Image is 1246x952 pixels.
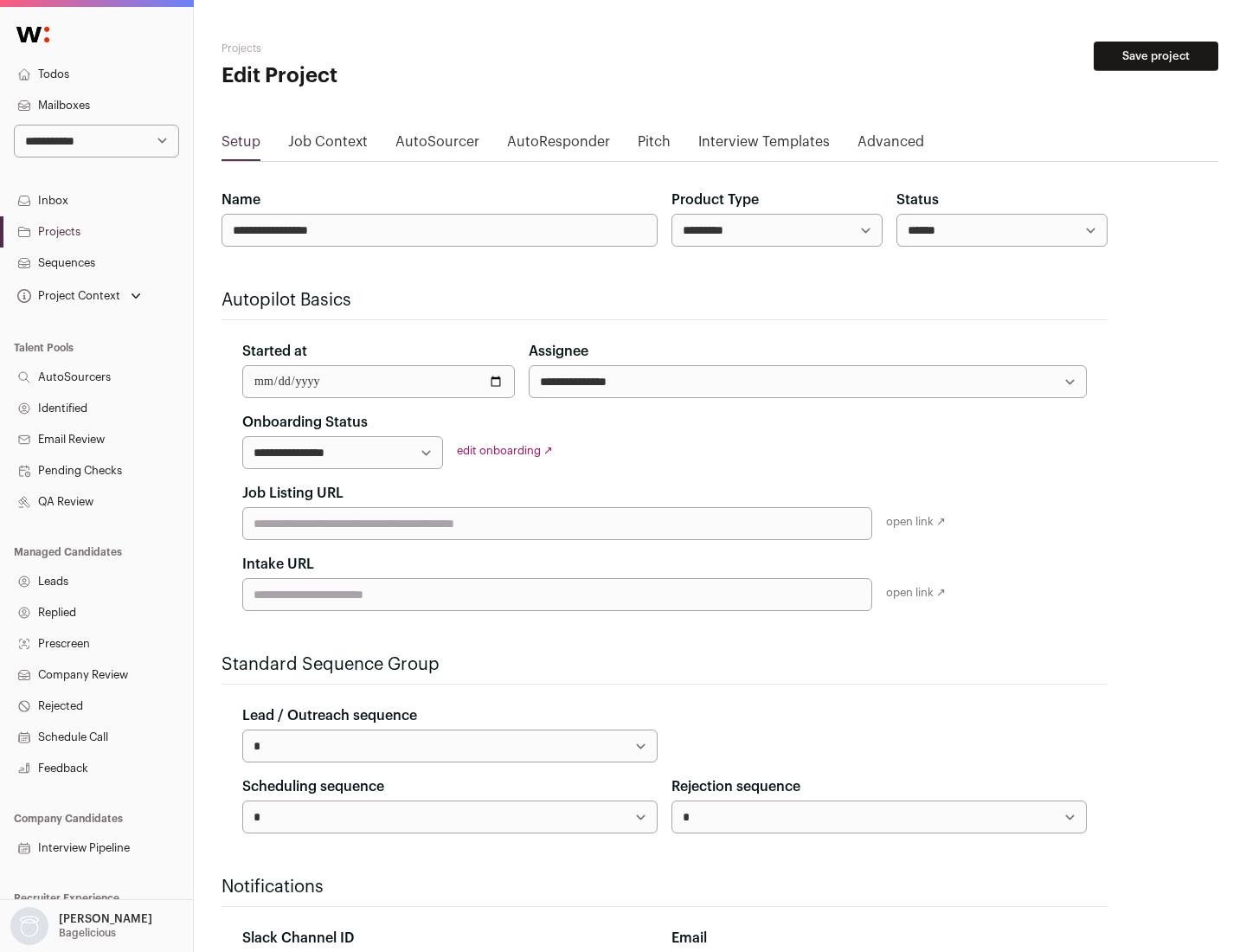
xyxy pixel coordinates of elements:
[222,132,260,159] a: Setup
[242,341,307,362] label: Started at
[395,132,479,159] a: AutoSourcer
[7,17,59,52] img: Wellfound
[242,483,344,504] label: Job Listing URL
[529,341,588,362] label: Assignee
[1094,42,1218,71] button: Save project
[242,705,417,726] label: Lead / Outreach sequence
[59,912,152,926] p: [PERSON_NAME]
[857,132,924,159] a: Advanced
[242,928,354,949] label: Slack Channel ID
[242,776,384,797] label: Scheduling sequence
[222,42,554,55] h2: Projects
[222,190,260,210] label: Name
[14,289,120,303] div: Project Context
[242,554,314,575] label: Intake URL
[671,190,759,210] label: Product Type
[638,132,671,159] a: Pitch
[457,445,553,456] a: edit onboarding ↗
[671,776,800,797] label: Rejection sequence
[507,132,610,159] a: AutoResponder
[222,288,1108,312] h2: Autopilot Basics
[14,284,145,308] button: Open dropdown
[698,132,830,159] a: Interview Templates
[59,926,116,940] p: Bagelicious
[896,190,939,210] label: Status
[222,875,1108,899] h2: Notifications
[242,412,368,433] label: Onboarding Status
[671,928,1087,949] div: Email
[7,907,156,945] button: Open dropdown
[288,132,368,159] a: Job Context
[222,62,554,90] h1: Edit Project
[10,907,48,945] img: nopic.png
[222,653,1108,677] h2: Standard Sequence Group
